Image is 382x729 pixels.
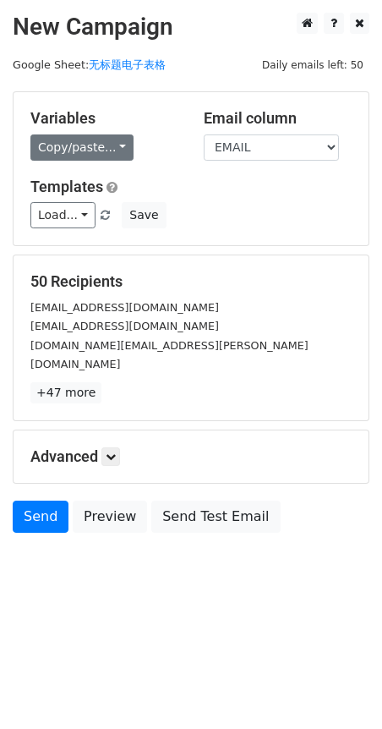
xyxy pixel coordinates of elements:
a: 无标题电子表格 [89,58,166,71]
small: Google Sheet: [13,58,166,71]
small: [DOMAIN_NAME][EMAIL_ADDRESS][PERSON_NAME][DOMAIN_NAME] [30,339,308,371]
a: Send [13,501,68,533]
a: Send Test Email [151,501,280,533]
a: Load... [30,202,95,228]
a: Daily emails left: 50 [256,58,369,71]
h5: Email column [204,109,352,128]
h5: Advanced [30,447,352,466]
button: Save [122,202,166,228]
div: 聊天小组件 [297,648,382,729]
h2: New Campaign [13,13,369,41]
small: [EMAIL_ADDRESS][DOMAIN_NAME] [30,320,219,332]
a: Preview [73,501,147,533]
h5: Variables [30,109,178,128]
iframe: Chat Widget [297,648,382,729]
a: Copy/paste... [30,134,134,161]
a: +47 more [30,382,101,403]
a: Templates [30,178,103,195]
span: Daily emails left: 50 [256,56,369,74]
small: [EMAIL_ADDRESS][DOMAIN_NAME] [30,301,219,314]
h5: 50 Recipients [30,272,352,291]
